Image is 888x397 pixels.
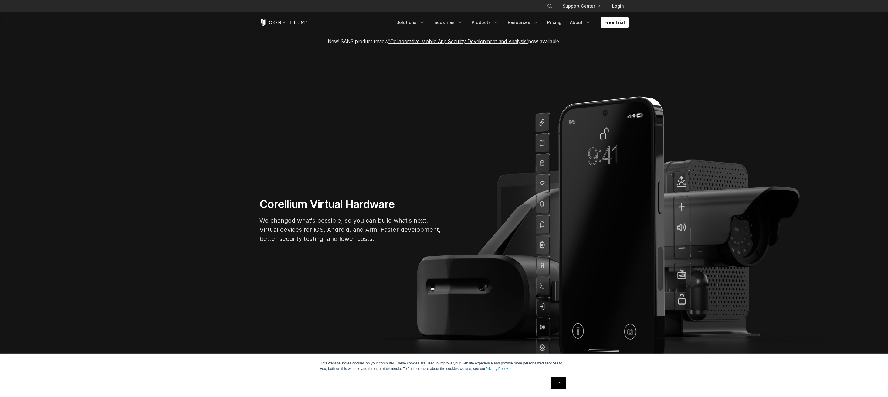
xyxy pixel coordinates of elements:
a: Corellium Home [259,19,308,26]
p: We changed what's possible, so you can build what's next. Virtual devices for iOS, Android, and A... [259,216,442,243]
div: Navigation Menu [540,1,629,12]
a: Support Center [558,1,605,12]
a: Industries [430,17,467,28]
h1: Corellium Virtual Hardware [259,197,442,211]
a: Resources [504,17,542,28]
a: Free Trial [601,17,629,28]
span: New! SANS product review now available. [328,38,560,44]
a: Pricing [544,17,565,28]
p: This website stores cookies on your computer. These cookies are used to improve your website expe... [320,361,568,371]
div: Navigation Menu [393,17,629,28]
a: Products [468,17,503,28]
a: Solutions [393,17,429,28]
a: "Collaborative Mobile App Security Development and Analysis" [388,38,528,44]
button: Search [544,1,555,12]
a: Privacy Policy. [485,367,509,371]
a: OK [551,377,566,389]
a: About [566,17,595,28]
a: Login [607,1,629,12]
